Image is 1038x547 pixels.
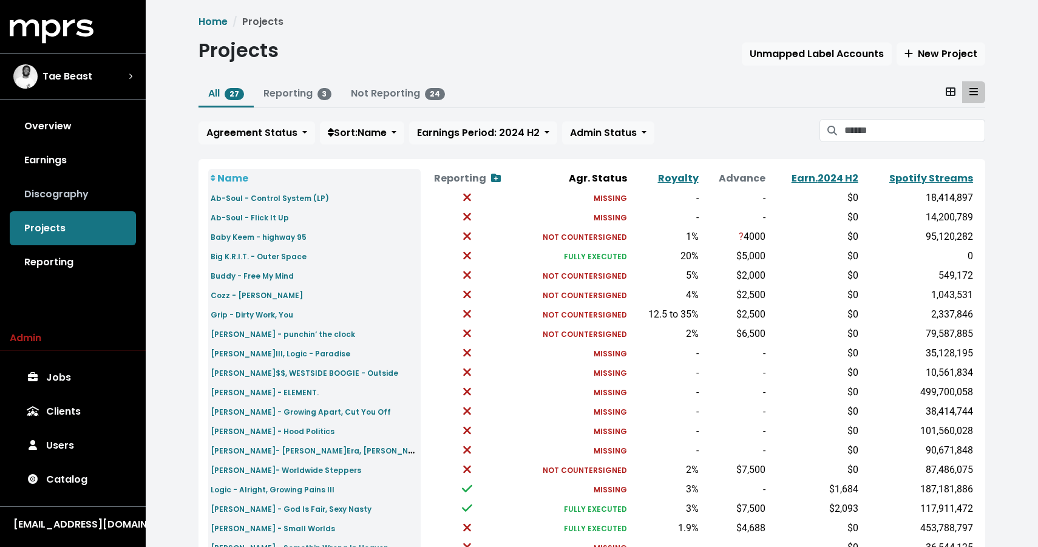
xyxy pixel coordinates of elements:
[211,290,303,301] small: Cozz - [PERSON_NAME]
[10,429,136,463] a: Users
[211,404,391,418] a: [PERSON_NAME] - Growing Apart, Cut You Off
[225,88,244,100] span: 27
[861,441,975,460] td: 90,671,848
[514,169,629,188] th: Agr. Status
[768,441,861,460] td: $0
[861,344,975,363] td: 35,128,195
[629,208,701,227] td: -
[768,305,861,324] td: $0
[211,387,319,398] small: [PERSON_NAME] - ELEMENT.
[594,446,627,456] small: MISSING
[768,227,861,246] td: $0
[768,421,861,441] td: $0
[701,421,768,441] td: -
[594,348,627,359] small: MISSING
[10,177,136,211] a: Discography
[263,86,332,100] a: Reporting3
[861,460,975,480] td: 87,486,075
[211,424,334,438] a: [PERSON_NAME] - Hood Politics
[792,171,858,185] a: Earn.2024 H2
[736,522,765,534] span: $4,688
[10,109,136,143] a: Overview
[594,193,627,203] small: MISSING
[701,188,768,208] td: -
[594,387,627,398] small: MISSING
[629,305,701,324] td: 12.5 to 35%
[768,499,861,518] td: $2,093
[42,69,92,84] span: Tae Beast
[861,208,975,227] td: 14,200,789
[861,285,975,305] td: 1,043,531
[768,246,861,266] td: $0
[861,305,975,324] td: 2,337,846
[861,518,975,538] td: 453,788,797
[543,310,627,320] small: NOT COUNTERSIGNED
[409,121,557,144] button: Earnings Period: 2024 H2
[211,288,303,302] a: Cozz - [PERSON_NAME]
[198,15,228,29] a: Home
[736,250,765,262] span: $5,000
[736,289,765,301] span: $2,500
[629,324,701,344] td: 2%
[211,232,307,242] small: Baby Keem - highway 95
[861,402,975,421] td: 38,414,744
[317,88,332,100] span: 3
[629,266,701,285] td: 5%
[946,87,955,97] svg: Card View
[421,169,514,188] th: Reporting
[10,143,136,177] a: Earnings
[861,363,975,382] td: 10,561,834
[768,382,861,402] td: $0
[629,285,701,305] td: 4%
[594,407,627,417] small: MISSING
[629,344,701,363] td: -
[10,463,136,497] a: Catalog
[211,327,355,341] a: [PERSON_NAME] - punchin‘ the clock
[594,426,627,437] small: MISSING
[211,504,371,514] small: [PERSON_NAME] - God Is Fair, Sexy Nasty
[768,324,861,344] td: $0
[701,382,768,402] td: -
[897,42,985,66] button: New Project
[969,87,978,97] svg: Table View
[736,503,765,514] span: $7,500
[629,382,701,402] td: -
[701,169,768,188] th: Advance
[701,480,768,499] td: -
[904,47,977,61] span: New Project
[417,126,540,140] span: Earnings Period: 2024 H2
[570,126,637,140] span: Admin Status
[629,421,701,441] td: -
[211,443,450,457] small: [PERSON_NAME]- [PERSON_NAME]Era, [PERSON_NAME] Song
[211,348,350,359] small: [PERSON_NAME]III, Logic - Paradise
[211,229,307,243] a: Baby Keem - highway 95
[768,344,861,363] td: $0
[211,251,307,262] small: Big K.R.I.T. - Outer Space
[211,523,335,534] small: [PERSON_NAME] - Small Worlds
[198,39,279,62] h1: Projects
[768,518,861,538] td: $0
[211,482,334,496] a: Logic - Alright, Growing Pains III
[768,266,861,285] td: $0
[768,188,861,208] td: $0
[543,465,627,475] small: NOT COUNTERSIGNED
[736,464,765,475] span: $7,500
[629,188,701,208] td: -
[768,285,861,305] td: $0
[861,188,975,208] td: 18,414,897
[228,15,283,29] li: Projects
[328,126,387,140] span: Sort: Name
[198,15,985,29] nav: breadcrumb
[768,208,861,227] td: $0
[211,193,329,203] small: Ab-Soul - Control System (LP)
[861,324,975,344] td: 79,587,885
[861,227,975,246] td: 95,120,282
[10,24,93,38] a: mprs logo
[10,517,136,532] button: [EMAIL_ADDRESS][DOMAIN_NAME]
[13,517,132,532] div: [EMAIL_ADDRESS][DOMAIN_NAME]
[629,227,701,246] td: 1%
[629,246,701,266] td: 20%
[211,407,391,417] small: [PERSON_NAME] - Growing Apart, Cut You Off
[211,385,319,399] a: [PERSON_NAME] - ELEMENT.
[425,88,445,100] span: 24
